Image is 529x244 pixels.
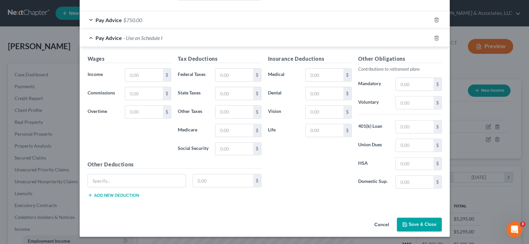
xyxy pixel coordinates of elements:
input: 0.00 [396,96,433,109]
div: $ [253,106,261,118]
input: 0.00 [396,176,433,188]
span: Pay Advice [95,17,122,23]
label: Domestic Sup. [355,175,393,189]
label: Union Dues [355,139,393,152]
label: Social Security [174,142,212,156]
iframe: Intercom live chat [507,222,522,237]
div: $ [434,139,441,152]
div: $ [434,157,441,170]
input: 0.00 [215,124,253,137]
div: $ [163,87,171,100]
div: $ [253,124,261,137]
span: Income [88,71,103,77]
span: Pay Advice [95,35,122,41]
div: $ [163,69,171,81]
div: $ [434,121,441,133]
label: Life [265,124,302,137]
h5: Insurance Deductions [268,55,352,63]
input: 0.00 [125,106,163,118]
input: 0.00 [215,87,253,100]
div: $ [343,106,351,118]
input: 0.00 [125,69,163,81]
label: State Taxes [174,87,212,100]
input: 0.00 [215,143,253,155]
span: 3 [520,222,525,227]
label: Overtime [84,105,122,119]
span: - Use on Schedule I [123,35,163,41]
div: $ [434,78,441,90]
label: Dental [265,87,302,100]
h5: Tax Deductions [178,55,261,63]
div: $ [253,69,261,81]
label: Voluntary [355,96,393,109]
input: 0.00 [396,78,433,90]
div: $ [343,69,351,81]
input: 0.00 [396,139,433,152]
label: Other Taxes [174,105,212,119]
button: Cancel [369,218,394,231]
label: 401(k) Loan [355,120,393,133]
div: $ [343,124,351,137]
label: Commissions [84,87,122,100]
input: 0.00 [306,124,343,137]
h5: Other Deductions [88,160,261,169]
button: Save & Close [397,218,442,231]
label: Medical [265,68,302,82]
p: Contributions to retirement plans [358,66,442,72]
button: Add new deduction [88,192,139,198]
input: 0.00 [215,69,253,81]
input: Specify... [88,174,186,187]
div: $ [434,176,441,188]
input: 0.00 [396,157,433,170]
label: HSA [355,157,393,170]
span: $750.00 [123,17,142,23]
div: $ [253,143,261,155]
div: $ [343,87,351,100]
input: 0.00 [125,87,163,100]
div: $ [163,106,171,118]
input: 0.00 [306,106,343,118]
div: $ [253,174,261,187]
label: Federal Taxes [174,68,212,82]
div: $ [434,96,441,109]
input: 0.00 [193,174,253,187]
input: 0.00 [396,121,433,133]
label: Medicare [174,124,212,137]
input: 0.00 [306,87,343,100]
input: 0.00 [306,69,343,81]
input: 0.00 [215,106,253,118]
label: Vision [265,105,302,119]
label: Mandatory [355,78,393,91]
h5: Other Obligations [358,55,442,63]
h5: Wages [88,55,171,63]
div: $ [253,87,261,100]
